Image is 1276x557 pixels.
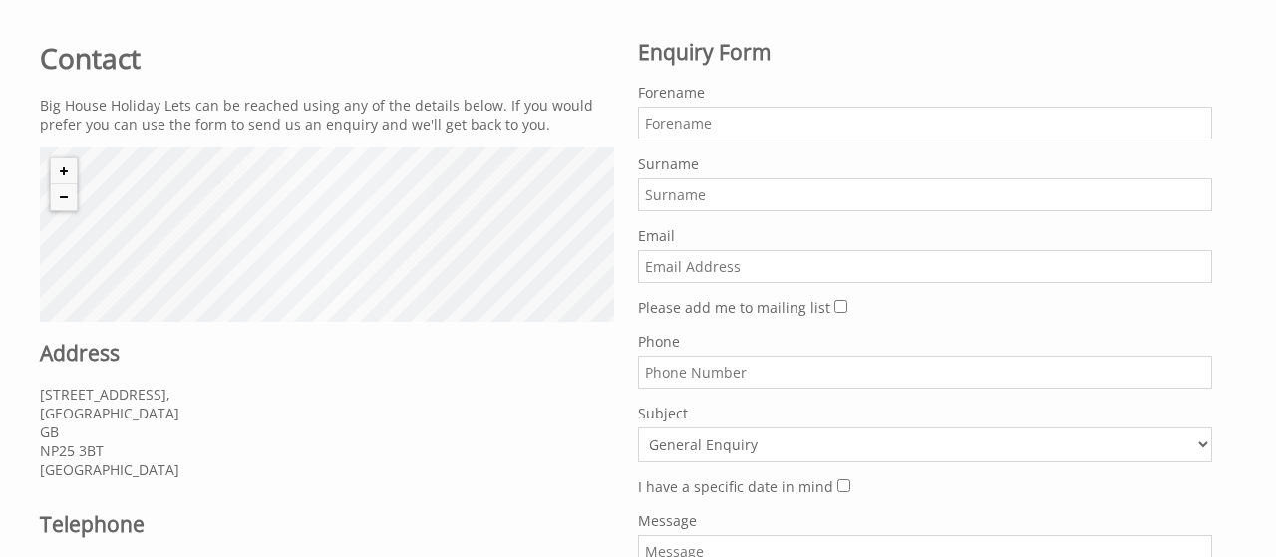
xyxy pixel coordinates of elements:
p: Big House Holiday Lets can be reached using any of the details below. If you would prefer you can... [40,96,614,134]
p: [STREET_ADDRESS], [GEOGRAPHIC_DATA] GB NP25 3BT [GEOGRAPHIC_DATA] [40,385,614,479]
h1: Contact [40,39,614,77]
h2: Address [40,339,614,367]
input: Surname [638,178,1212,211]
label: Forename [638,83,1212,102]
label: Email [638,226,1212,245]
h2: Enquiry Form [638,38,1212,66]
h2: Telephone [40,510,303,538]
label: Message [638,511,1212,530]
input: Phone Number [638,356,1212,389]
label: Surname [638,154,1212,173]
button: Zoom in [51,158,77,184]
label: Phone [638,332,1212,351]
canvas: Map [40,147,614,322]
input: Forename [638,107,1212,139]
button: Zoom out [51,184,77,210]
label: Please add me to mailing list [638,298,830,317]
input: Email Address [638,250,1212,283]
label: I have a specific date in mind [638,477,833,496]
label: Subject [638,404,1212,422]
